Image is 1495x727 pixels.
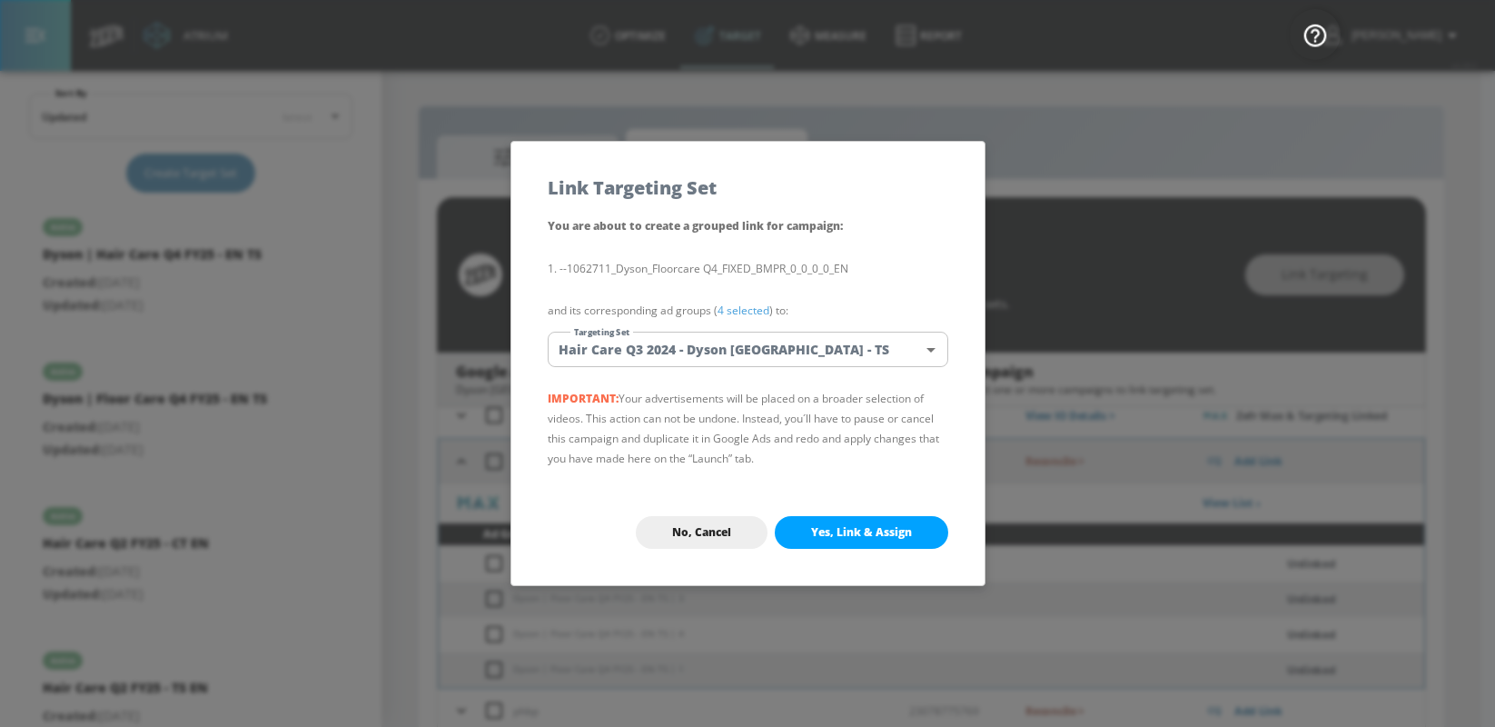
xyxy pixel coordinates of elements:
[548,332,948,367] div: Hair Care Q3 2024 - Dyson [GEOGRAPHIC_DATA] - TS
[548,301,948,321] p: and its corresponding ad groups ( ) to:
[1290,9,1341,60] button: Open Resource Center
[548,389,948,469] p: Your advertisements will be placed on a broader selection of videos. This action can not be undon...
[811,525,912,540] span: Yes, Link & Assign
[718,303,769,318] a: 4 selected
[672,525,731,540] span: No, Cancel
[548,215,948,237] p: You are about to create a grouped link for campaign:
[775,516,948,549] button: Yes, Link & Assign
[548,391,619,406] span: IMPORTANT:
[548,178,717,197] h5: Link Targeting Set
[636,516,767,549] button: No, Cancel
[548,259,948,279] li: --1062711_Dyson_Floorcare Q4_FIXED_BMPR_0_0_0_0_EN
